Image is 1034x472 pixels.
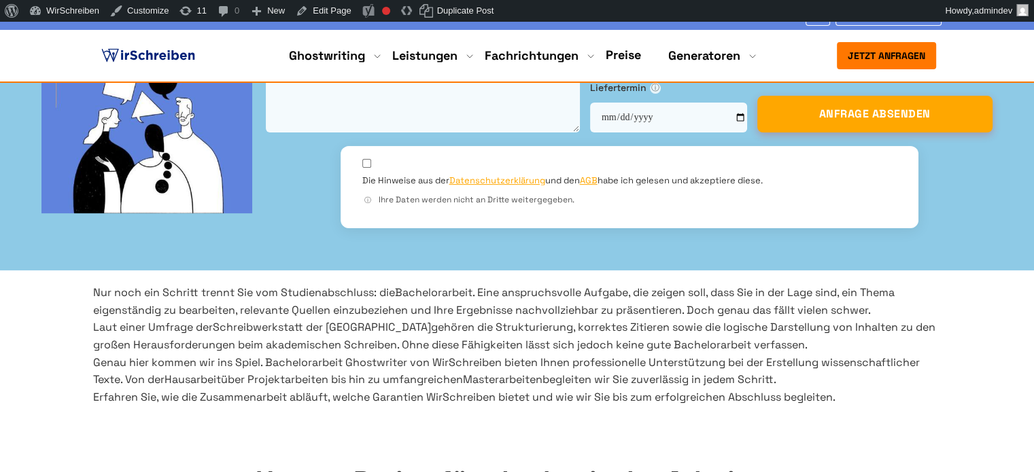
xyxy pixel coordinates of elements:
[93,285,895,317] span: . Eine anspruchsvolle Aufgabe, die zeigen soll, dass Sie in der Lage sind, ein Thema eigenständig...
[837,42,936,69] button: Jetzt anfragen
[289,48,365,64] a: Ghostwriting
[606,47,641,62] a: Preise
[93,388,942,406] p: Erfahren Sie, wie die Zusammenarbeit abläuft, welche Garantien WirSchreiben bietet und wie wir Si...
[362,195,373,206] span: ⓘ
[99,46,198,66] img: logo ghostwriter-österreich
[485,48,579,64] a: Fachrichtungen
[93,320,213,334] span: Laut einer Umfrage der
[392,48,458,64] a: Leistungen
[93,354,942,388] p: Genau hier kommen wir ins Spiel. Bachelorarbeit Ghostwriter von WirSchreiben bieten Ihnen profess...
[382,7,390,15] div: Focus keyphrase not set
[213,320,431,334] a: Schreibwerkstatt der [GEOGRAPHIC_DATA]
[362,175,763,187] label: Die Hinweise aus der und den habe ich gelesen und akzeptiere diese.
[757,96,993,132] button: ANFRAGE ABSENDEN
[395,285,472,299] span: Bachelorarbeit
[650,83,661,94] span: ⓘ
[449,175,545,186] a: Datenschutzerklärung
[93,320,935,352] span: gehören die Strukturierung, korrektes Zitieren sowie die logische Darstellung von Inhalten zu den...
[590,80,747,95] label: Liefertermin
[668,48,740,64] a: Generatoren
[974,5,1012,16] span: admindev
[580,175,598,186] a: AGB
[41,3,252,213] img: bg
[362,194,897,206] div: Ihre Daten werden nicht an Dritte weitergegeben.
[93,285,395,299] span: Nur noch ein Schritt trennt Sie vom Studienabschluss: die
[165,372,221,386] a: Hausarbeit
[463,372,542,386] a: Masterarbeiten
